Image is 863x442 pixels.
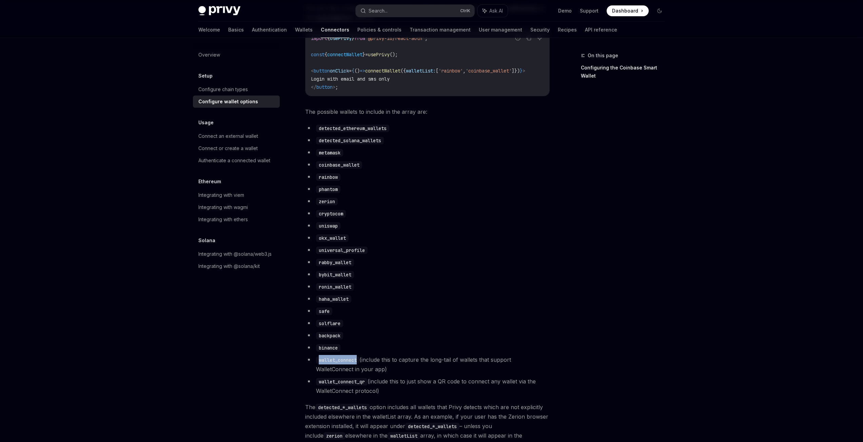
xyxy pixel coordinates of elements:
a: Integrating with @solana/web3.js [193,248,280,260]
span: Login with email and sms only [311,76,390,82]
span: Ask AI [489,7,503,14]
code: okx_wallet [316,234,349,242]
code: haha_wallet [316,295,351,303]
a: Connectors [321,22,349,38]
h5: Ethereum [198,177,221,186]
div: Integrating with @solana/web3.js [198,250,272,258]
a: Integrating with @solana/kit [193,260,280,272]
a: Recipes [558,22,577,38]
code: phantom [316,186,340,193]
div: Authenticate a connected wallet [198,156,270,165]
img: dark logo [198,6,240,16]
button: Ask AI [535,34,544,42]
code: binance [316,344,340,352]
span: The possible wallets to include in the array are: [305,107,550,117]
span: import [311,35,327,41]
button: Search...CtrlK [356,5,474,17]
code: safe [316,308,332,315]
span: button [316,84,333,90]
span: walletList: [406,68,436,74]
span: => [360,68,365,74]
h5: Solana [198,236,215,245]
a: Overview [193,49,280,61]
code: zerion [323,432,345,440]
a: Security [530,22,550,38]
span: { [325,51,327,58]
a: Integrating with viem [193,189,280,201]
button: Ask AI [478,5,508,17]
a: Configure wallet options [193,96,280,108]
span: onClick [330,68,349,74]
div: Integrating with ethers [198,215,248,224]
a: Dashboard [607,5,649,16]
a: Configure chain types [193,83,280,96]
code: detected_*_wallets [405,423,459,430]
a: Authenticate a connected wallet [193,154,280,167]
span: = [365,51,368,58]
div: Integrating with wagmi [198,203,248,211]
a: Basics [228,22,244,38]
span: ({ [400,68,406,74]
a: Policies & controls [357,22,401,38]
span: 'rainbow' [438,68,463,74]
code: detected_*_wallets [315,404,370,411]
code: rabby_wallet [316,259,354,266]
a: Transaction management [410,22,471,38]
span: [ [436,68,438,74]
a: API reference [585,22,617,38]
code: ronin_wallet [316,283,354,291]
span: > [333,84,335,90]
span: < [311,68,314,74]
span: On this page [588,51,618,60]
span: Ctrl K [460,8,470,14]
div: Integrating with viem [198,191,244,199]
div: Connect or create a wallet [198,144,258,152]
span: = [349,68,352,74]
a: Demo [558,7,572,14]
a: Integrating with ethers [193,213,280,226]
a: Connect or create a wallet [193,142,280,154]
code: solflare [316,320,343,327]
code: wallet_connect [316,356,359,364]
span: > [523,68,525,74]
h5: Setup [198,72,213,80]
code: zerion [316,198,338,205]
span: '@privy-io/react-auth' [365,35,425,41]
div: Search... [369,7,388,15]
span: ; [425,35,428,41]
span: } [362,51,365,58]
div: Configure chain types [198,85,248,93]
span: , [463,68,466,74]
span: { [327,35,330,41]
a: Wallets [295,22,313,38]
code: wallet_connect_qr [316,378,368,385]
button: Toggle dark mode [654,5,665,16]
a: Integrating with wagmi [193,201,280,213]
a: Connect an external wallet [193,130,280,142]
button: Report incorrect code [513,34,522,42]
div: Connect an external wallet [198,132,258,140]
span: usePrivy [368,51,390,58]
span: Dashboard [612,7,638,14]
span: ]}) [512,68,520,74]
div: Overview [198,51,220,59]
h5: Usage [198,119,214,127]
span: { [352,68,354,74]
code: rainbow [316,173,340,181]
span: from [354,35,365,41]
button: Copy the contents from the code block [524,34,533,42]
span: button [314,68,330,74]
code: cryptocom [316,210,346,217]
span: ; [335,84,338,90]
span: connectWallet [365,68,400,74]
div: Configure wallet options [198,98,258,106]
span: const [311,51,325,58]
div: Integrating with @solana/kit [198,262,260,270]
span: } [520,68,523,74]
a: User management [479,22,522,38]
span: () [354,68,360,74]
span: usePrivy [330,35,352,41]
code: bybit_wallet [316,271,354,278]
a: Authentication [252,22,287,38]
a: Configuring the Coinbase Smart Wallet [581,62,670,81]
